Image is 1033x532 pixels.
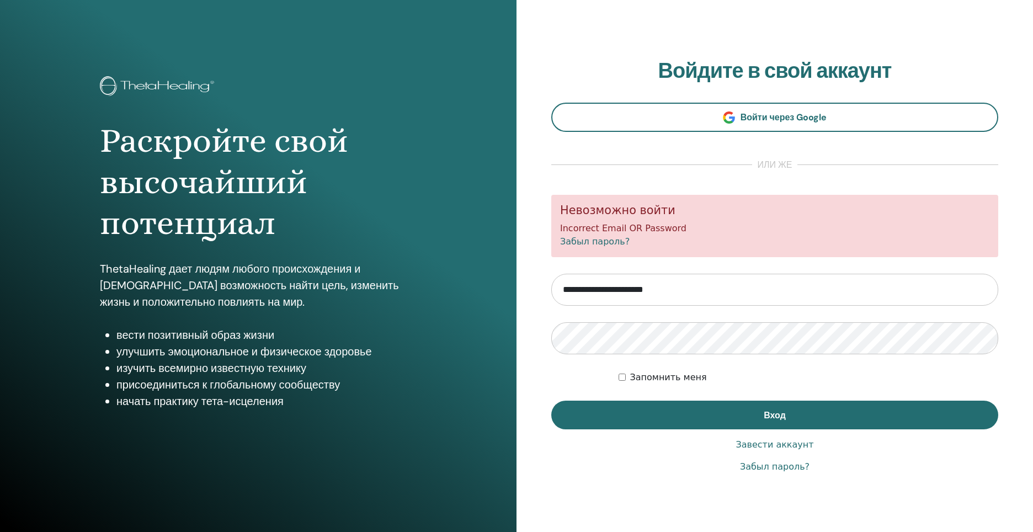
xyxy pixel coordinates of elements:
[551,58,998,84] h2: Войдите в свой аккаунт
[619,371,999,384] div: Keep me authenticated indefinitely or until I manually logout
[551,103,998,132] a: Войти через Google
[551,195,998,257] div: Incorrect Email OR Password
[116,327,417,343] li: вести позитивный образ жизни
[100,120,417,243] h1: Раскройте свой высочайший потенциал
[116,360,417,376] li: изучить всемирно известную технику
[741,111,827,123] span: Войти через Google
[560,236,630,247] a: Забыл пароль?
[100,260,417,310] p: ThetaHealing дает людям любого происхождения и [DEMOGRAPHIC_DATA] возможность найти цель, изменит...
[736,438,813,451] a: Завести аккаунт
[752,158,798,172] span: или же
[551,401,998,429] button: Вход
[630,371,707,384] label: Запомнить меня
[764,409,786,421] span: Вход
[116,376,417,393] li: присоединиться к глобальному сообществу
[560,204,989,217] h5: Невозможно войти
[116,343,417,360] li: улучшить эмоциональное и физическое здоровье
[740,460,810,474] a: Забыл пароль?
[116,393,417,409] li: начать практику тета-исцеления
